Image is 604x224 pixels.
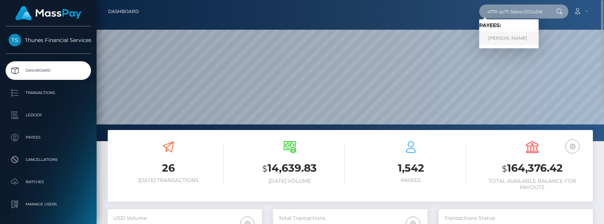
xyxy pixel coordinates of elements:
[9,65,88,76] p: Dashboard
[6,195,91,214] a: Manage Users
[9,110,88,121] p: Ledger
[9,34,21,46] img: Thunes Financial Services
[477,161,588,176] h3: 164,376.42
[479,22,539,29] h6: Payees:
[477,178,588,191] h6: Total Available Balance for Payouts
[479,32,539,45] a: [PERSON_NAME]
[6,37,91,43] span: Thunes Financial Services
[15,6,81,20] img: MassPay Logo
[479,4,549,19] input: Search...
[9,132,88,143] p: Payees
[113,161,224,175] h3: 26
[502,163,507,174] small: $
[6,84,91,102] a: Transactions
[6,61,91,80] a: Dashboard
[6,128,91,147] a: Payees
[6,173,91,191] a: Batches
[235,178,345,184] h6: [DATE] Volume
[6,106,91,124] a: Ledger
[9,199,88,210] p: Manage Users
[262,163,267,174] small: $
[356,177,466,184] h6: Payees
[235,161,345,176] h3: 14,639.83
[356,161,466,175] h3: 1,542
[279,215,422,222] h5: Total Transactions
[9,154,88,165] p: Cancellations
[9,176,88,188] p: Batches
[108,4,139,19] a: Dashboard
[113,215,256,222] h5: USD Volume
[444,215,587,222] h5: Transactions Status
[9,87,88,98] p: Transactions
[113,177,224,184] h6: [DATE] Transactions
[6,150,91,169] a: Cancellations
